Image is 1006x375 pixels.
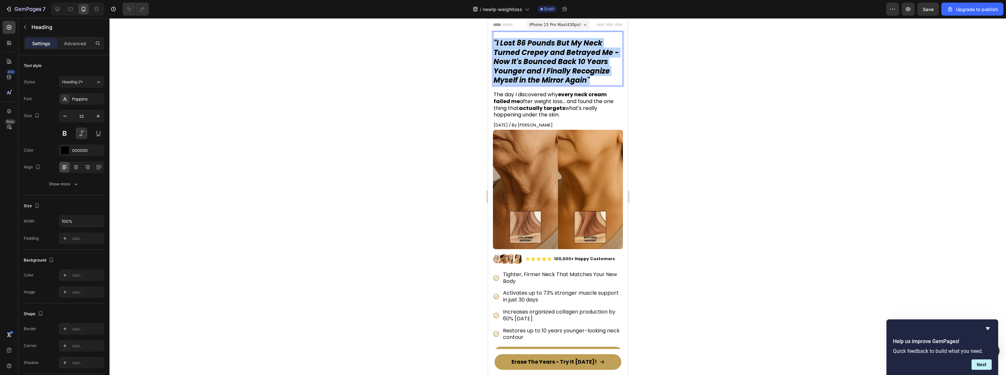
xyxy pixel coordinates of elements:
[984,325,992,332] button: Hide survey
[24,235,39,241] div: Padding
[480,6,482,13] span: /
[483,6,522,13] span: newlp-weightloss
[62,79,83,85] span: Heading 2*
[72,360,103,366] div: Add...
[32,23,102,31] p: Heading
[24,272,34,278] div: Color
[893,348,992,354] p: Quick feedback to build what you need.
[5,119,16,124] div: Beta
[24,63,42,69] div: Text style
[59,76,104,88] button: Heading 2*
[893,325,992,370] div: Help us improve GemPages!
[72,326,103,332] div: Add...
[917,3,939,16] button: Save
[24,202,41,210] div: Size
[3,3,48,16] button: 7
[893,338,992,345] h2: Help us improve GemPages!
[24,96,32,102] div: Font
[72,343,103,349] div: Add...
[49,181,79,187] div: Show more
[941,3,1003,16] button: Upgrade to publish
[24,360,39,366] div: Shadow
[24,79,35,85] div: Styles
[24,163,42,172] div: Align
[947,6,998,13] div: Upgrade to publish
[72,236,103,242] div: Add...
[72,273,103,278] div: Add...
[24,256,55,265] div: Background
[24,289,35,295] div: Image
[72,96,103,102] div: Poppins
[24,147,34,153] div: Color
[123,3,149,16] div: Undo/Redo
[24,218,34,224] div: Width
[24,112,41,120] div: Size
[64,40,86,47] p: Advanced
[923,7,934,12] span: Save
[72,148,103,154] div: 000000
[6,69,16,74] div: 450
[72,289,103,295] div: Add...
[24,326,36,332] div: Border
[24,178,104,190] button: Show more
[544,6,554,12] span: Draft
[972,359,992,370] button: Next question
[24,343,37,349] div: Corner
[488,18,628,375] iframe: Design area
[24,310,45,318] div: Shape
[32,40,50,47] p: Settings
[59,215,104,227] input: Auto
[43,5,45,13] p: 7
